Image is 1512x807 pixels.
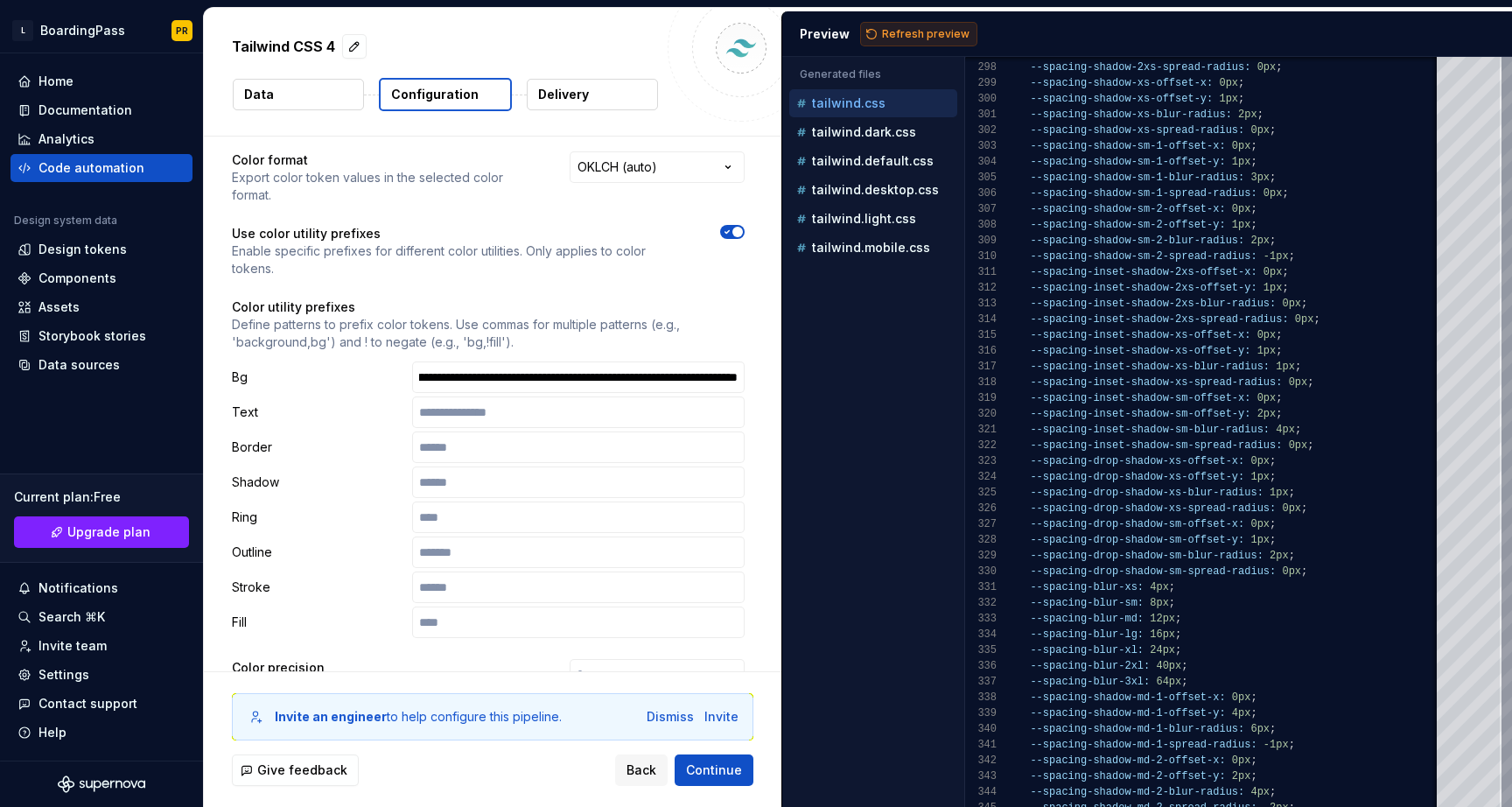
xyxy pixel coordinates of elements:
[1282,187,1288,200] span: ;
[1294,424,1300,436] span: ;
[1288,550,1294,562] span: ;
[812,241,930,255] p: tailwind.mobile.css
[232,474,405,491] p: Shadow
[1270,518,1276,530] span: ;
[570,659,745,691] input: 3
[1270,534,1276,546] span: ;
[1307,439,1313,452] span: ;
[232,169,538,204] p: Export color token values in the selected color format.
[965,327,997,343] div: 315
[965,627,997,642] div: 334
[1294,313,1313,326] span: 0px
[1231,219,1250,231] span: 1px
[882,27,969,41] span: Refresh preview
[965,453,997,469] div: 323
[1288,739,1294,751] span: ;
[1030,298,1276,310] span: --spacing-inset-shadow-2xs-blur-radius:
[1030,266,1256,278] span: --spacing-inset-shadow-2xs-offset-x:
[1250,534,1270,546] span: 1px
[1250,770,1256,782] span: ;
[1250,156,1256,168] span: ;
[1030,329,1250,341] span: --spacing-inset-shadow-xs-offset-x:
[10,154,192,182] a: Code automation
[1030,424,1270,436] span: --spacing-inset-shadow-sm-blur-radius:
[38,102,132,119] div: Documentation
[965,91,997,107] div: 300
[965,753,997,768] div: 342
[1250,455,1270,467] span: 0px
[812,154,934,168] p: tailwind.default.css
[232,368,405,386] p: Bg
[965,737,997,753] div: 341
[965,784,997,800] div: 344
[965,217,997,233] div: 308
[965,579,997,595] div: 331
[1030,235,1244,247] span: --spacing-shadow-sm-2-blur-radius:
[10,351,192,379] a: Data sources
[1250,691,1256,704] span: ;
[1276,361,1295,373] span: 1px
[1030,203,1225,215] span: --spacing-shadow-sm-2-offset-x:
[38,608,105,626] div: Search ⌘K
[615,754,668,786] button: Back
[1250,754,1256,767] span: ;
[965,138,997,154] div: 303
[14,488,189,506] div: Current plan : Free
[1030,408,1250,420] span: --spacing-inset-shadow-sm-offset-y:
[1231,156,1250,168] span: 1px
[391,86,479,103] p: Configuration
[704,708,738,726] button: Invite
[1250,786,1270,798] span: 4px
[40,22,125,39] div: BoardingPass
[232,242,689,277] p: Enable specific prefixes for different color utilities. Only applies to color tokens.
[538,86,589,103] p: Delivery
[800,25,850,43] div: Preview
[379,78,512,111] button: Configuration
[58,775,145,793] svg: Supernova Logo
[1030,550,1263,562] span: --spacing-drop-shadow-sm-blur-radius:
[965,564,997,579] div: 330
[965,264,997,280] div: 311
[232,579,405,596] p: Stroke
[1263,187,1282,200] span: 0px
[1270,172,1276,184] span: ;
[38,241,127,258] div: Design tokens
[965,123,997,138] div: 302
[1030,565,1276,578] span: --spacing-drop-shadow-sm-spread-radius:
[1030,250,1256,263] span: --spacing-shadow-sm-2-spread-radius:
[3,11,199,49] button: LBoardingPassPR
[1030,361,1270,373] span: --spacing-inset-shadow-xs-blur-radius:
[1030,61,1250,74] span: --spacing-shadow-2xs-spread-radius:
[10,690,192,718] button: Contact support
[1156,660,1181,672] span: 40px
[965,705,997,721] div: 339
[1301,565,1307,578] span: ;
[1030,455,1244,467] span: --spacing-drop-shadow-xs-offset-x:
[1256,392,1276,404] span: 0px
[176,24,188,38] div: PR
[1276,408,1282,420] span: ;
[38,159,144,177] div: Code automation
[1175,628,1181,641] span: ;
[1238,109,1257,121] span: 2px
[1030,124,1244,137] span: --spacing-shadow-xs-spread-radius:
[1250,219,1256,231] span: ;
[1250,723,1270,735] span: 6px
[812,183,939,197] p: tailwind.desktop.css
[10,264,192,292] a: Components
[965,312,997,327] div: 314
[965,595,997,611] div: 332
[1256,408,1276,420] span: 2px
[38,666,89,684] div: Settings
[1030,140,1225,152] span: --spacing-shadow-sm-1-offset-x:
[860,22,977,46] button: Refresh preview
[965,60,997,75] div: 298
[965,390,997,406] div: 319
[1030,376,1282,389] span: --spacing-inset-shadow-xs-spread-radius:
[1030,707,1225,719] span: --spacing-shadow-md-1-offset-y:
[1030,770,1225,782] span: --spacing-shadow-md-2-offset-y:
[1238,77,1244,89] span: ;
[1219,77,1238,89] span: 0px
[38,695,137,712] div: Contact support
[1030,786,1244,798] span: --spacing-shadow-md-2-blur-radius:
